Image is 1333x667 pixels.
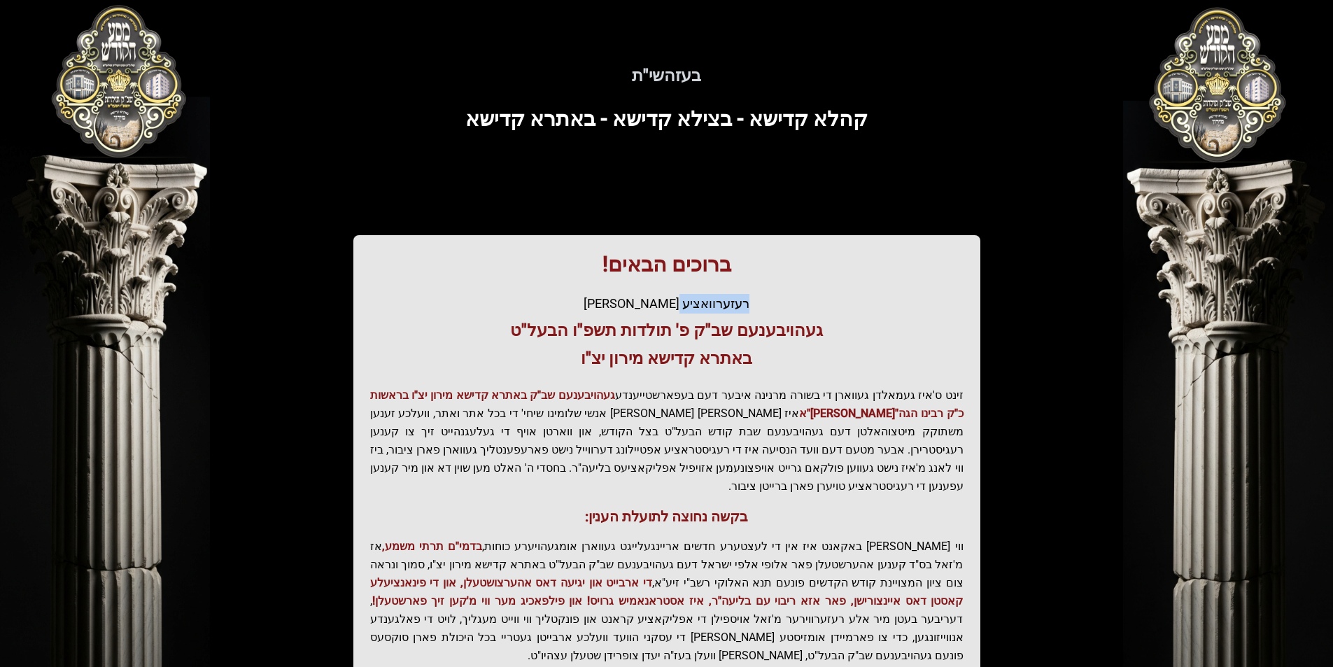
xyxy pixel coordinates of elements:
[370,538,964,665] p: ווי [PERSON_NAME] באקאנט איז אין די לעצטערע חדשים אריינגעלייגט געווארן אומגעהויערע כוחות, אז מ'זא...
[370,386,964,496] p: זינט ס'איז געמאלדן געווארן די בשורה מרנינה איבער דעם בעפארשטייענדע איז [PERSON_NAME] [PERSON_NAME...
[370,388,964,420] span: געהויבענעם שב"ק באתרא קדישא מירון יצ"ו בראשות כ"ק רבינו הגה"[PERSON_NAME]"א
[370,347,964,370] h3: באתרא קדישא מירון יצ"ו
[465,106,868,131] span: קהלא קדישא - בצילא קדישא - באתרא קדישא
[370,252,964,277] h1: ברוכים הבאים!
[241,64,1092,87] h5: בעזהשי"ת
[370,319,964,342] h3: געהויבענעם שב"ק פ' תולדות תשפ"ו הבעל"ט
[370,507,964,526] h3: בקשה נחוצה לתועלת הענין:
[370,294,964,314] div: רעזערוואציע [PERSON_NAME]
[370,576,964,608] span: די ארבייט און יגיעה דאס אהערצושטעלן, און די פינאנציעלע קאסטן דאס איינצורישן, פאר אזא ריבוי עם בלי...
[382,540,482,553] span: בדמי"ם תרתי משמע,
